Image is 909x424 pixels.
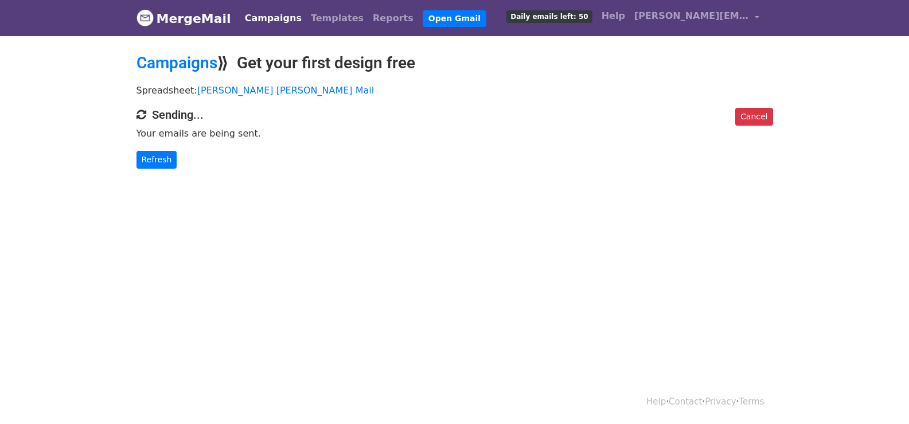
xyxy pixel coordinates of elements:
a: [PERSON_NAME] [PERSON_NAME] Mail [197,85,374,96]
a: [PERSON_NAME][EMAIL_ADDRESS][DOMAIN_NAME] [630,5,764,32]
a: Help [597,5,630,28]
a: Campaigns [240,7,306,30]
h4: Sending... [136,108,773,122]
a: MergeMail [136,6,231,30]
p: Spreadsheet: [136,84,773,96]
a: Contact [669,396,702,407]
a: Help [646,396,666,407]
a: Reports [368,7,418,30]
span: [PERSON_NAME][EMAIL_ADDRESS][DOMAIN_NAME] [634,9,749,23]
a: Refresh [136,151,177,169]
a: Templates [306,7,368,30]
a: Privacy [705,396,736,407]
h2: ⟫ Get your first design free [136,53,773,73]
a: Campaigns [136,53,217,72]
img: MergeMail logo [136,9,154,26]
p: Your emails are being sent. [136,127,773,139]
a: Cancel [735,108,773,126]
a: Daily emails left: 50 [502,5,596,28]
a: Open Gmail [423,10,486,27]
span: Daily emails left: 50 [506,10,592,23]
a: Terms [739,396,764,407]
